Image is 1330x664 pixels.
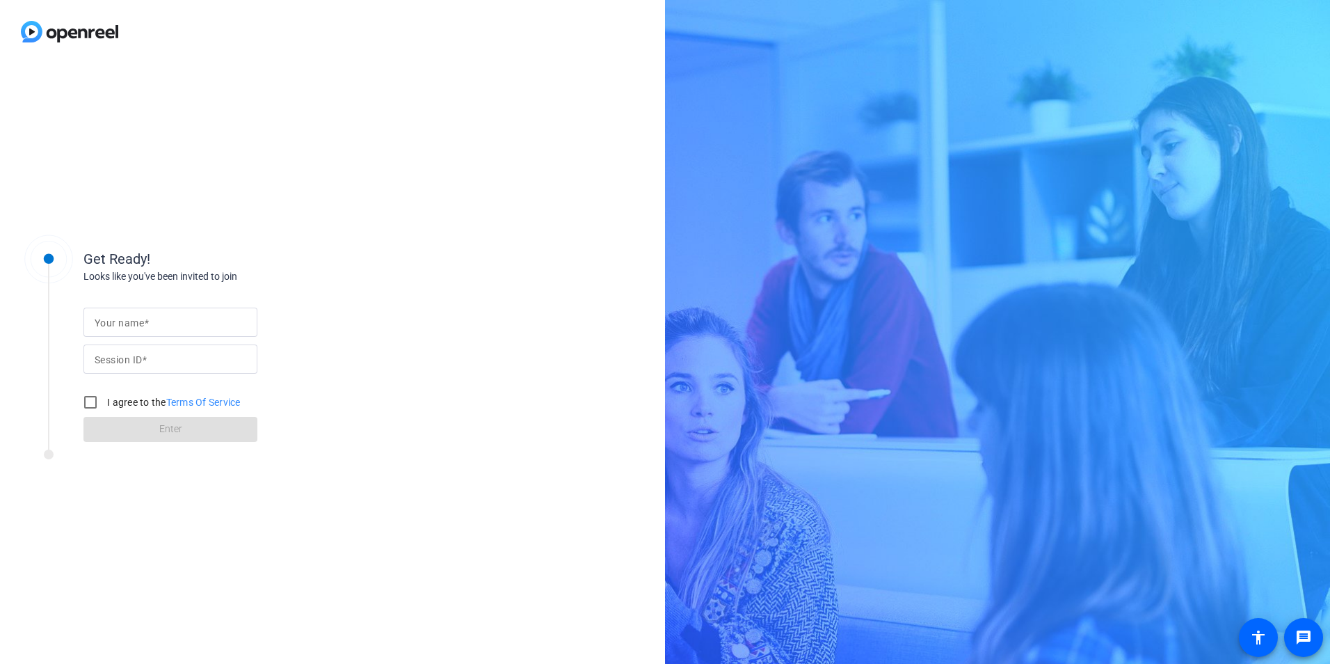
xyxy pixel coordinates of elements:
[104,395,241,409] label: I agree to the
[1295,629,1312,646] mat-icon: message
[83,248,362,269] div: Get Ready!
[1250,629,1267,646] mat-icon: accessibility
[166,397,241,408] a: Terms Of Service
[95,317,144,329] mat-label: Your name
[95,354,142,365] mat-label: Session ID
[83,269,362,284] div: Looks like you've been invited to join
